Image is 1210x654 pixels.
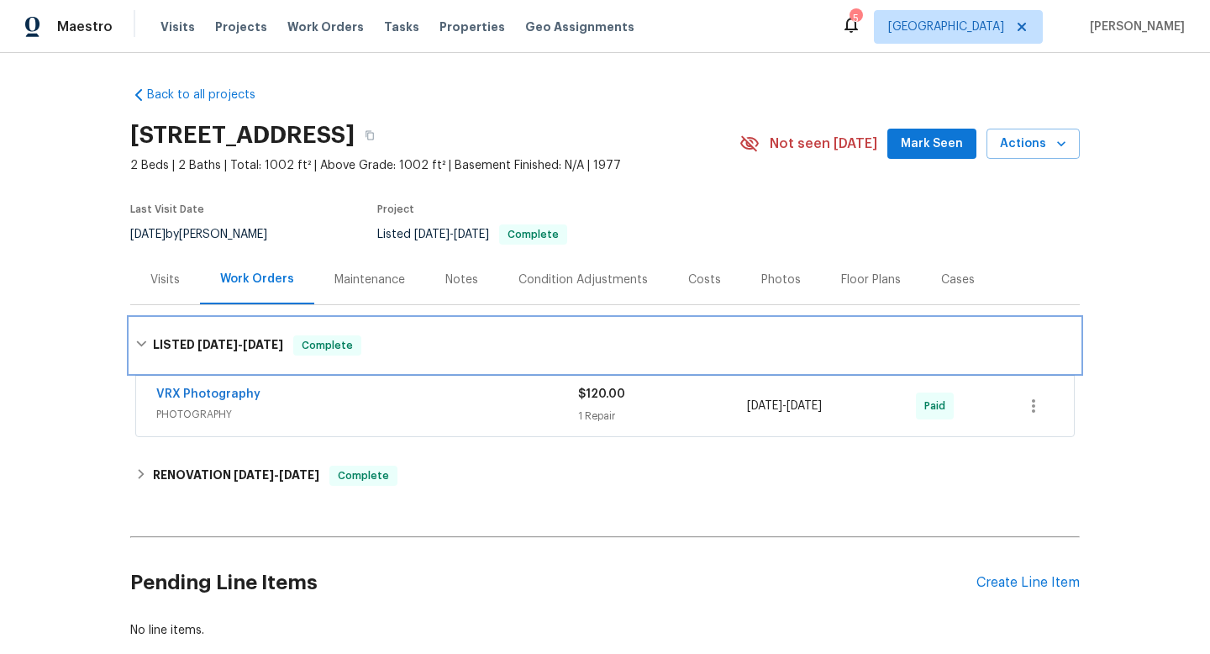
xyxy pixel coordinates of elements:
div: Notes [445,272,478,288]
span: [DATE] [234,469,274,481]
div: Maintenance [334,272,405,288]
div: No line items. [130,622,1080,639]
span: [PERSON_NAME] [1083,18,1185,35]
h6: RENOVATION [153,466,319,486]
span: Actions [1000,134,1066,155]
div: Cases [941,272,975,288]
span: Mark Seen [901,134,963,155]
div: RENOVATION [DATE]-[DATE]Complete [130,456,1080,496]
span: Maestro [57,18,113,35]
span: Paid [924,398,952,414]
button: Copy Address [355,120,385,150]
button: Mark Seen [887,129,976,160]
div: Visits [150,272,180,288]
span: [DATE] [130,229,166,240]
span: [DATE] [279,469,319,481]
div: Costs [688,272,721,288]
span: Work Orders [287,18,364,35]
div: Work Orders [220,271,294,287]
a: VRX Photography [156,388,260,400]
h6: LISTED [153,335,283,356]
span: PHOTOGRAPHY [156,406,578,423]
span: Complete [501,229,566,240]
span: - [747,398,822,414]
div: LISTED [DATE]-[DATE]Complete [130,319,1080,372]
span: - [197,339,283,351]
span: [DATE] [786,400,822,412]
div: Create Line Item [976,575,1080,591]
div: Condition Adjustments [518,272,648,288]
div: 1 Repair [578,408,747,425]
h2: [STREET_ADDRESS] [130,127,355,144]
span: Geo Assignments [525,18,634,35]
span: [DATE] [197,339,238,351]
div: by [PERSON_NAME] [130,224,287,245]
span: [DATE] [747,400,782,412]
span: Not seen [DATE] [770,135,877,152]
span: [DATE] [414,229,450,240]
span: 2 Beds | 2 Baths | Total: 1002 ft² | Above Grade: 1002 ft² | Basement Finished: N/A | 1977 [130,157,739,174]
span: - [234,469,319,481]
span: [DATE] [454,229,489,240]
span: Projects [215,18,267,35]
span: - [414,229,489,240]
div: Photos [761,272,801,288]
button: Actions [986,129,1080,160]
span: Last Visit Date [130,204,204,214]
div: 5 [850,10,861,27]
span: Listed [377,229,567,240]
span: Properties [439,18,505,35]
span: Tasks [384,21,419,33]
span: Project [377,204,414,214]
span: [DATE] [243,339,283,351]
span: Complete [295,337,360,354]
span: $120.00 [578,388,625,400]
h2: Pending Line Items [130,544,976,622]
div: Floor Plans [841,272,901,288]
a: Back to all projects [130,87,292,103]
span: Visits [160,18,195,35]
span: Complete [331,467,396,484]
span: [GEOGRAPHIC_DATA] [888,18,1004,35]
